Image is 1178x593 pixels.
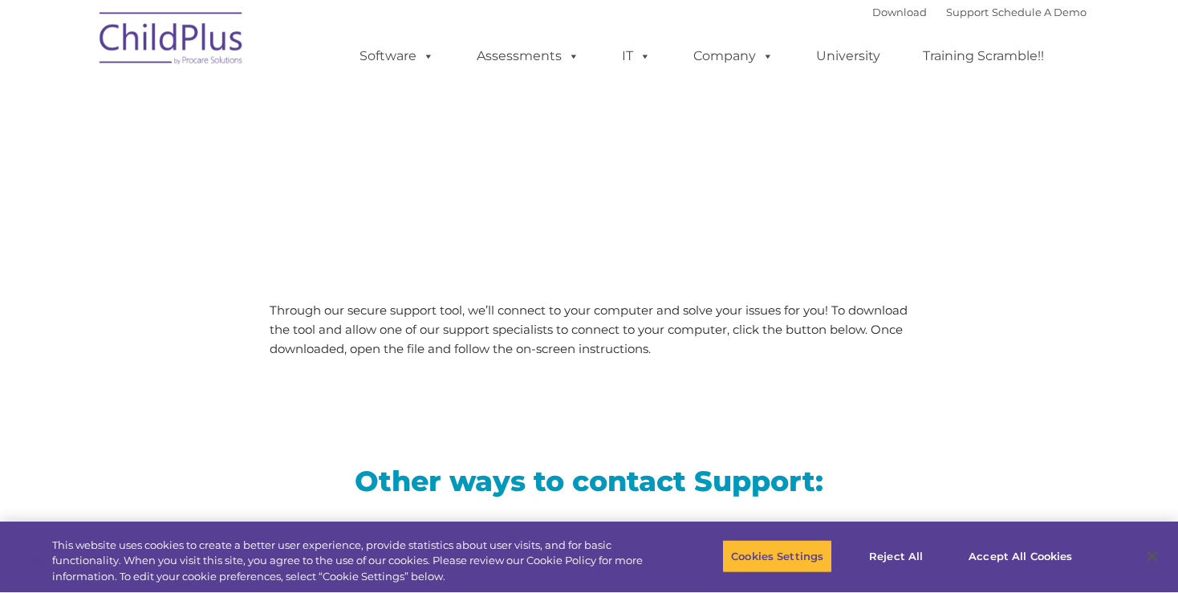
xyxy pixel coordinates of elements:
[800,40,896,72] a: University
[722,539,832,573] button: Cookies Settings
[91,1,252,81] img: ChildPlus by Procare Solutions
[992,6,1087,18] a: Schedule A Demo
[872,6,1087,18] font: |
[461,40,595,72] a: Assessments
[872,6,927,18] a: Download
[104,463,1074,499] h2: Other ways to contact Support:
[343,40,450,72] a: Software
[1135,538,1170,574] button: Close
[907,40,1060,72] a: Training Scramble!!
[52,538,648,585] div: This website uses cookies to create a better user experience, provide statistics about user visit...
[606,40,667,72] a: IT
[270,301,909,359] p: Through our secure support tool, we’ll connect to your computer and solve your issues for you! To...
[104,116,704,164] span: LiveSupport with SplashTop
[677,40,790,72] a: Company
[846,539,946,573] button: Reject All
[960,539,1081,573] button: Accept All Cookies
[946,6,989,18] a: Support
